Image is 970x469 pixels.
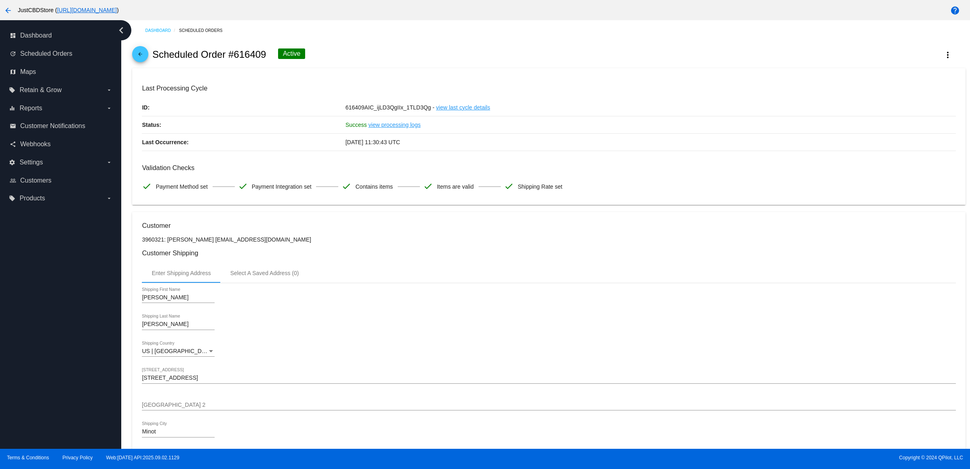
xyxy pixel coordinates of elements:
[20,141,51,148] span: Webhooks
[518,178,563,195] span: Shipping Rate set
[10,123,16,129] i: email
[10,141,16,147] i: share
[63,455,93,461] a: Privacy Policy
[9,195,15,202] i: local_offer
[57,7,117,13] a: [URL][DOMAIN_NAME]
[142,116,345,133] p: Status:
[135,51,145,61] mat-icon: arrow_back
[142,348,213,354] span: US | [GEOGRAPHIC_DATA]
[156,178,207,195] span: Payment Method set
[10,174,112,187] a: people_outline Customers
[10,138,112,151] a: share Webhooks
[10,120,112,132] a: email Customer Notifications
[142,134,345,151] p: Last Occurrence:
[437,178,474,195] span: Items are valid
[19,105,42,112] span: Reports
[19,86,61,94] span: Retain & Grow
[10,177,16,184] i: people_outline
[20,68,36,76] span: Maps
[142,429,215,435] input: Shipping City
[106,105,112,111] i: arrow_drop_down
[106,195,112,202] i: arrow_drop_down
[18,7,119,13] span: JustCBDStore ( )
[19,159,43,166] span: Settings
[10,69,16,75] i: map
[115,24,128,37] i: chevron_left
[20,32,52,39] span: Dashboard
[142,181,152,191] mat-icon: check
[152,49,266,60] h2: Scheduled Order #616409
[950,6,960,15] mat-icon: help
[230,270,299,276] div: Select A Saved Address (0)
[142,294,215,301] input: Shipping First Name
[106,455,179,461] a: Web:[DATE] API:2025.09.02.1129
[278,48,306,59] div: Active
[106,87,112,93] i: arrow_drop_down
[179,24,230,37] a: Scheduled Orders
[436,99,490,116] a: view last cycle details
[492,455,963,461] span: Copyright © 2024 QPilot, LLC
[142,321,215,328] input: Shipping Last Name
[142,164,955,172] h3: Validation Checks
[145,24,179,37] a: Dashboard
[9,87,15,93] i: local_offer
[346,139,400,145] span: [DATE] 11:30:43 UTC
[10,29,112,42] a: dashboard Dashboard
[504,181,514,191] mat-icon: check
[10,50,16,57] i: update
[142,99,345,116] p: ID:
[342,181,351,191] mat-icon: check
[19,195,45,202] span: Products
[142,402,955,408] input: Shipping Street 2
[142,236,955,243] p: 3960321: [PERSON_NAME] [EMAIL_ADDRESS][DOMAIN_NAME]
[152,270,211,276] div: Enter Shipping Address
[369,116,421,133] a: view processing logs
[142,222,955,229] h3: Customer
[3,6,13,15] mat-icon: arrow_back
[238,181,248,191] mat-icon: check
[142,348,215,355] mat-select: Shipping Country
[9,105,15,111] i: equalizer
[423,181,433,191] mat-icon: check
[20,122,85,130] span: Customer Notifications
[7,455,49,461] a: Terms & Conditions
[142,375,955,381] input: Shipping Street 1
[346,122,367,128] span: Success
[10,65,112,78] a: map Maps
[9,159,15,166] i: settings
[20,177,51,184] span: Customers
[10,32,16,39] i: dashboard
[355,178,393,195] span: Contains items
[346,104,434,111] span: 616409AIC_ijLD3QgIIx_1TLD3Qg -
[20,50,72,57] span: Scheduled Orders
[943,50,953,60] mat-icon: more_vert
[10,47,112,60] a: update Scheduled Orders
[106,159,112,166] i: arrow_drop_down
[142,249,955,257] h3: Customer Shipping
[142,84,955,92] h3: Last Processing Cycle
[252,178,312,195] span: Payment Integration set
